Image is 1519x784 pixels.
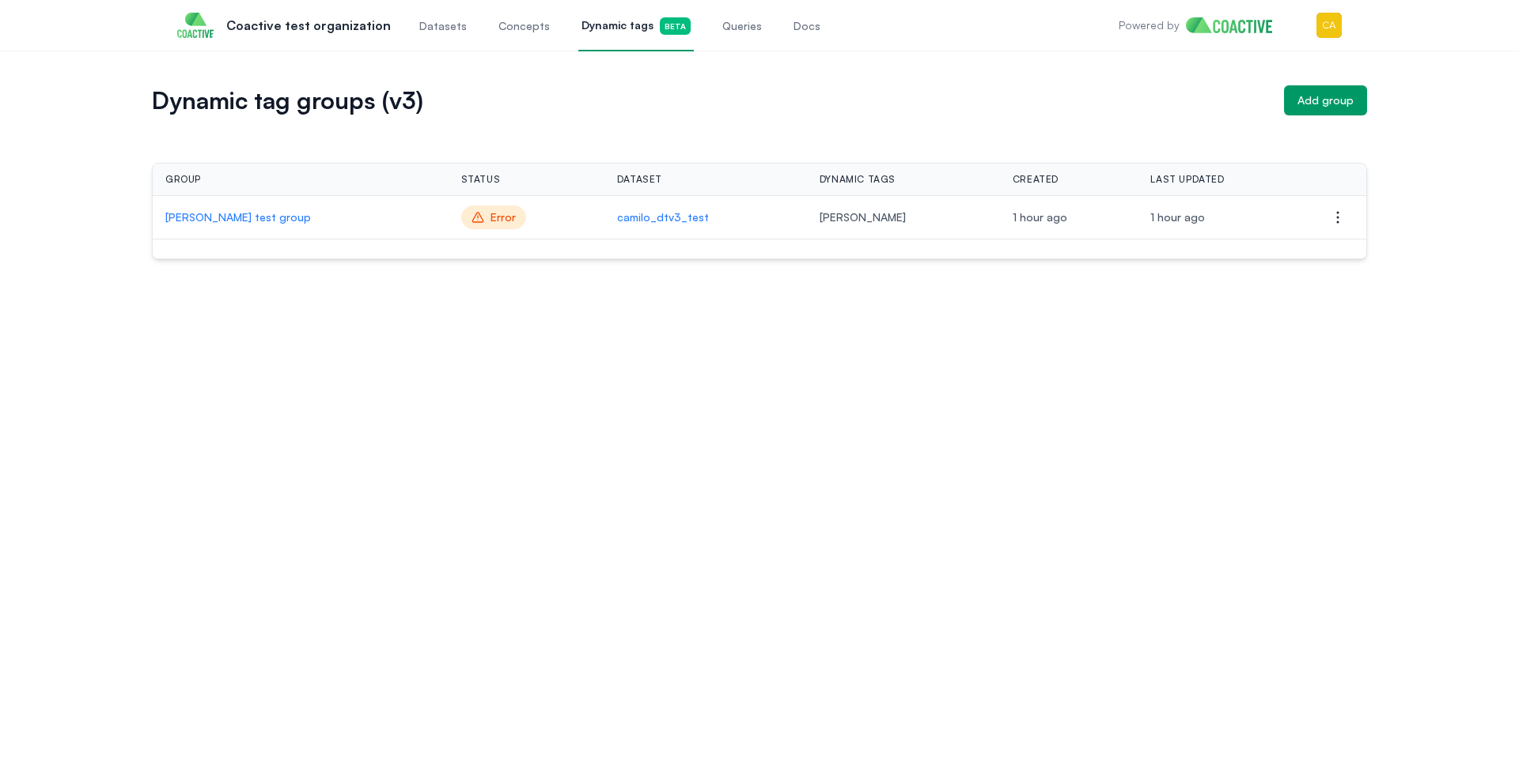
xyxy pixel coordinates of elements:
[1284,85,1367,115] button: Add group
[617,209,794,225] a: camilo_dtv3_test
[1119,17,1180,33] p: Powered by
[1013,210,1067,224] span: Thursday, August 14, 2025 at 9:30:06 AM GMT-5
[165,209,436,225] a: [PERSON_NAME] test group
[461,205,526,229] span: Error
[617,173,662,186] span: Dataset
[581,17,691,35] span: Dynamic tags
[226,16,391,35] p: Coactive test organization
[177,13,214,38] img: Coactive test organization
[165,173,201,186] span: Group
[1150,210,1205,224] span: Thursday, August 14, 2025 at 9:30:13 AM GMT-5
[1316,13,1342,38] img: Menu for the logged in user
[722,18,762,34] span: Queries
[820,173,896,186] span: Dynamic tags
[1150,173,1224,186] span: Last updated
[152,89,1271,111] h1: Dynamic tag groups (v3)
[1186,17,1285,33] img: Home
[498,18,550,34] span: Concepts
[820,209,987,225] span: [PERSON_NAME]
[419,18,467,34] span: Datasets
[660,17,691,35] span: Beta
[1297,92,1354,108] div: Add group
[461,173,501,186] span: Status
[1013,173,1059,186] span: Created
